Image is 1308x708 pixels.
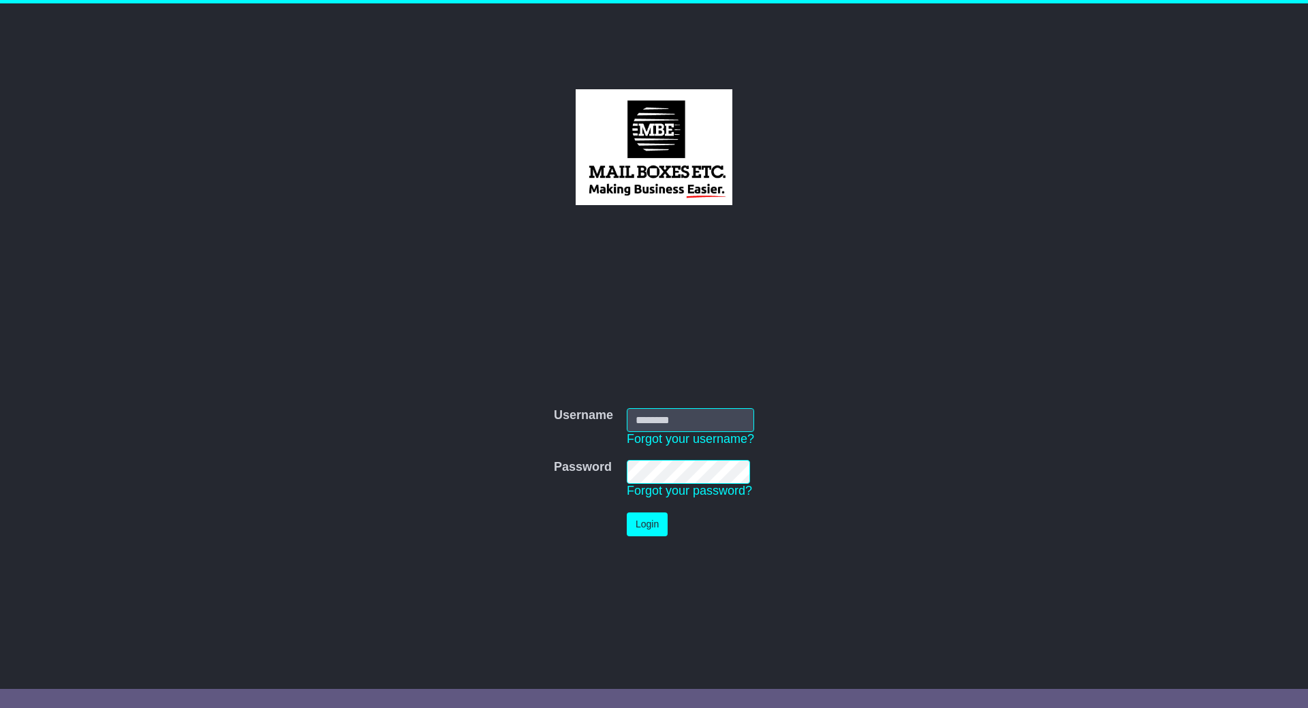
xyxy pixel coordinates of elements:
[627,512,668,536] button: Login
[627,432,754,446] a: Forgot your username?
[554,460,612,475] label: Password
[554,408,613,423] label: Username
[627,484,752,497] a: Forgot your password?
[576,89,732,205] img: MBE Brisbane CBD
